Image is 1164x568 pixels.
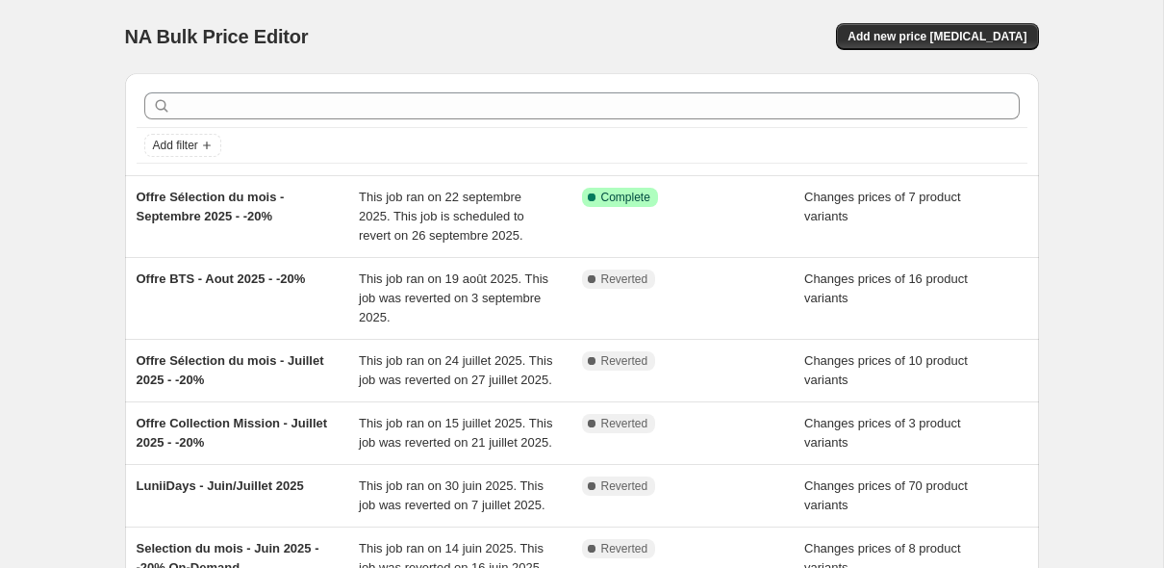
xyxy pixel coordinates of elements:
span: Offre BTS - Aout 2025 - -20% [137,271,306,286]
span: This job ran on 30 juin 2025. This job was reverted on 7 juillet 2025. [359,478,545,512]
span: Offre Sélection du mois - Juillet 2025 - -20% [137,353,324,387]
span: Add new price [MEDICAL_DATA] [848,29,1026,44]
span: Reverted [601,271,648,287]
span: Complete [601,190,650,205]
span: LuniiDays - Juin/Juillet 2025 [137,478,304,493]
span: Reverted [601,416,648,431]
button: Add filter [144,134,221,157]
span: Changes prices of 10 product variants [804,353,968,387]
span: Add filter [153,138,198,153]
span: Reverted [601,478,648,494]
span: Reverted [601,541,648,556]
span: This job ran on 19 août 2025. This job was reverted on 3 septembre 2025. [359,271,548,324]
span: Changes prices of 7 product variants [804,190,961,223]
span: This job ran on 22 septembre 2025. This job is scheduled to revert on 26 septembre 2025. [359,190,524,243]
span: NA Bulk Price Editor [125,26,309,47]
span: Changes prices of 70 product variants [804,478,968,512]
span: Changes prices of 16 product variants [804,271,968,305]
span: Offre Collection Mission - Juillet 2025 - -20% [137,416,328,450]
span: This job ran on 24 juillet 2025. This job was reverted on 27 juillet 2025. [359,353,552,387]
span: This job ran on 15 juillet 2025. This job was reverted on 21 juillet 2025. [359,416,552,450]
span: Changes prices of 3 product variants [804,416,961,450]
span: Reverted [601,353,648,369]
span: Offre Sélection du mois - Septembre 2025 - -20% [137,190,285,223]
button: Add new price [MEDICAL_DATA] [836,23,1038,50]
